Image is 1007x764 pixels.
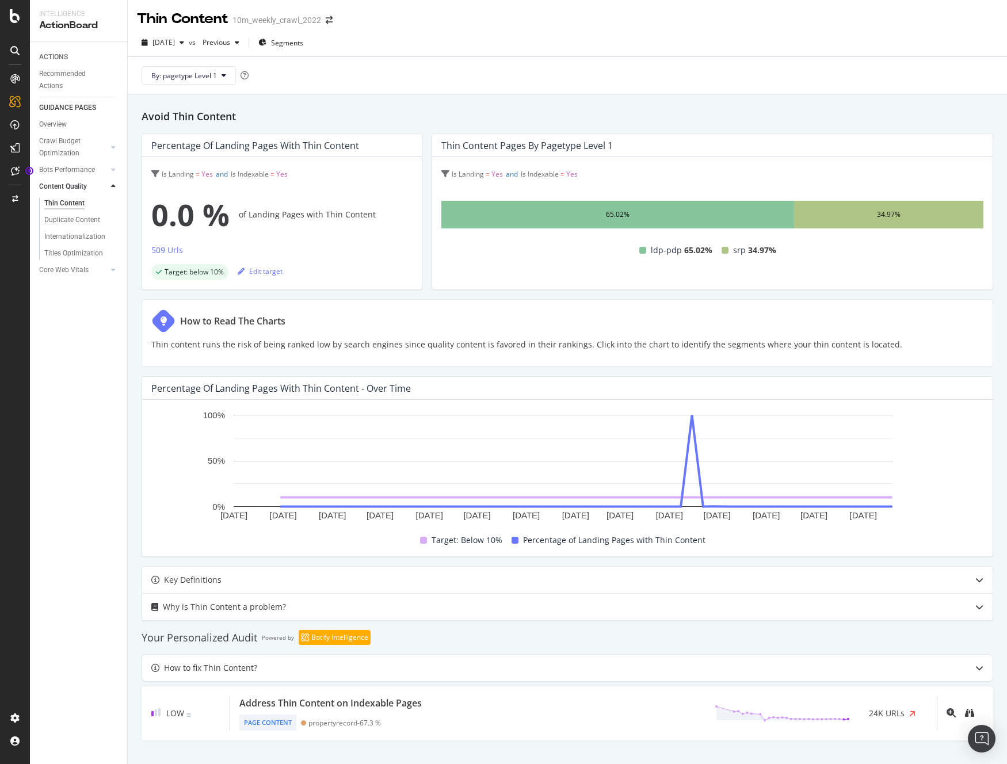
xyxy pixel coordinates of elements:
span: Low [166,708,184,719]
div: GUIDANCE PAGES [39,102,96,114]
a: binoculars [965,708,974,719]
div: binoculars [965,708,974,717]
span: = [560,169,564,179]
text: [DATE] [800,511,827,521]
div: Crawl Budget Optimization [39,135,100,159]
a: ACTIONS [39,51,119,63]
span: Yes [491,169,503,179]
text: [DATE] [607,511,634,521]
a: Overview [39,119,119,131]
text: [DATE] [367,511,394,521]
a: Content Quality [39,181,108,193]
span: Yes [201,169,213,179]
text: [DATE] [513,511,540,521]
div: 34.97% [877,208,901,221]
span: 2025 Aug. 26th [152,37,175,47]
div: Edit target [238,266,283,276]
div: ActionBoard [39,19,118,32]
div: Botify Intelligence [311,632,368,643]
div: Tooltip anchor [24,166,35,176]
div: arrow-right-arrow-left [326,16,333,24]
div: Powered by [262,631,294,644]
div: Why is Thin Content a problem? [163,600,286,614]
a: Recommended Actions [39,68,119,92]
div: 10m_weekly_crawl_2022 [232,14,321,26]
a: Titles Optimization [44,247,119,259]
span: Yes [566,169,578,179]
div: success label [151,264,228,280]
div: Overview [39,119,67,131]
div: Thin Content [44,197,85,209]
div: of Landing Pages with Thin Content [151,192,413,238]
text: [DATE] [220,511,247,521]
a: Internationalization [44,231,119,243]
div: Thin Content [137,9,228,29]
svg: A chart. [151,409,975,524]
text: [DATE] [319,511,346,521]
button: Segments [254,33,308,52]
div: How to Read The Charts [180,314,285,328]
span: Segments [271,38,303,48]
div: Thin Content Pages by pagetype Level 1 [441,140,613,151]
div: Percentage of Landing Pages with Thin Content - Over Time [151,383,411,394]
text: 100% [203,410,225,420]
text: [DATE] [270,511,297,521]
span: Percentage of Landing Pages with Thin Content [523,533,705,547]
img: Equal [186,713,191,717]
span: vs [189,37,198,47]
span: and [216,169,228,179]
div: How to fix Thin Content? [164,661,257,675]
div: Content Quality [39,181,87,193]
div: ACTIONS [39,51,68,63]
div: Your Personalized Audit [142,631,257,644]
span: Is Indexable [521,169,559,179]
button: 509 Urls [151,243,183,262]
div: propertyrecord - 67.3 % [308,719,381,727]
div: Titles Optimization [44,247,103,259]
div: 65.02% [606,208,630,221]
span: ldp-pdp [651,243,682,257]
text: 0% [212,502,225,511]
text: [DATE] [753,511,780,521]
div: 509 Urls [151,245,183,256]
span: Target: Below 10% [432,533,502,547]
span: = [196,169,200,179]
button: Previous [198,33,244,52]
span: = [486,169,490,179]
text: [DATE] [463,511,490,521]
span: By: pagetype Level 1 [151,71,217,81]
text: [DATE] [562,511,589,521]
text: 50% [208,456,225,466]
div: Core Web Vitals [39,264,89,276]
button: Edit target [238,262,283,280]
div: Address Thin Content on Indexable Pages [239,696,422,710]
div: magnifying-glass-plus [947,708,956,717]
span: 65.02% [684,243,712,257]
div: Bots Performance [39,164,95,176]
button: By: pagetype Level 1 [142,66,236,85]
div: Percentage of Landing Pages with Thin Content [151,140,359,151]
a: GUIDANCE PAGES [39,102,119,114]
span: Target: below 10% [165,269,224,276]
div: Page Content [239,715,296,731]
span: Is Indexable [231,169,269,179]
span: = [270,169,274,179]
h2: Avoid Thin Content [142,108,993,124]
span: Is Landing [452,169,484,179]
span: Yes [276,169,288,179]
span: srp [733,243,746,257]
text: [DATE] [850,511,877,521]
button: [DATE] [137,33,189,52]
span: 24K URLs [869,706,905,720]
div: Open Intercom Messenger [968,725,995,752]
a: Bots Performance [39,164,108,176]
p: Thin content runs the risk of being ranked low by search engines since quality content is favored... [151,338,902,352]
text: [DATE] [416,511,443,521]
a: Crawl Budget Optimization [39,135,108,159]
a: Duplicate Content [44,214,119,226]
div: Key Definitions [164,573,222,587]
span: Previous [198,37,230,47]
a: Core Web Vitals [39,264,108,276]
text: [DATE] [703,511,730,521]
